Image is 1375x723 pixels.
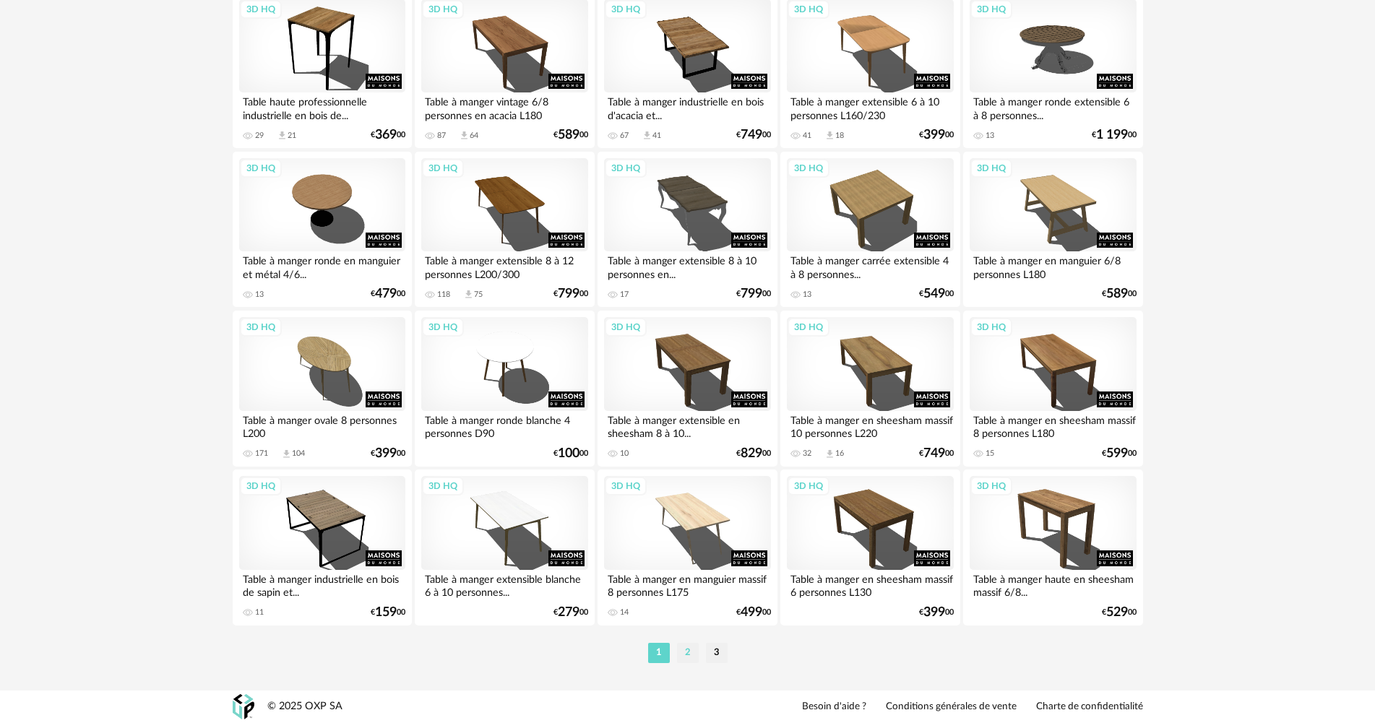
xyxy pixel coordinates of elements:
[371,289,405,299] div: € 00
[970,477,1012,495] div: 3D HQ
[371,607,405,618] div: € 00
[277,130,288,141] span: Download icon
[233,152,412,308] a: 3D HQ Table à manger ronde en manguier et métal 4/6... 13 €47900
[233,694,254,719] img: OXP
[558,130,579,140] span: 589
[240,477,282,495] div: 3D HQ
[553,130,588,140] div: € 00
[780,311,960,467] a: 3D HQ Table à manger en sheesham massif 10 personnes L220 32 Download icon 16 €74900
[553,449,588,459] div: € 00
[788,477,829,495] div: 3D HQ
[919,289,954,299] div: € 00
[923,289,945,299] span: 549
[970,570,1136,599] div: Table à manger haute en sheesham massif 6/8...
[415,152,594,308] a: 3D HQ Table à manger extensible 8 à 12 personnes L200/300 118 Download icon 75 €79900
[803,449,811,459] div: 32
[648,643,670,663] li: 1
[963,469,1142,625] a: 3D HQ Table à manger haute en sheesham massif 6/8... €52900
[788,159,829,178] div: 3D HQ
[963,311,1142,467] a: 3D HQ Table à manger en sheesham massif 8 personnes L180 15 €59900
[437,290,450,300] div: 118
[255,290,264,300] div: 13
[558,449,579,459] span: 100
[970,159,1012,178] div: 3D HQ
[255,607,264,618] div: 11
[598,311,777,467] a: 3D HQ Table à manger extensible en sheesham 8 à 10... 10 €82900
[1106,289,1128,299] span: 589
[886,701,1017,714] a: Conditions générales de vente
[605,477,647,495] div: 3D HQ
[239,92,405,121] div: Table haute professionnelle industrielle en bois de...
[371,130,405,140] div: € 00
[970,318,1012,337] div: 3D HQ
[736,607,771,618] div: € 00
[598,469,777,625] a: 3D HQ Table à manger en manguier massif 8 personnes L175 14 €49900
[802,701,866,714] a: Besoin d'aide ?
[620,131,629,141] div: 67
[986,131,994,141] div: 13
[803,290,811,300] div: 13
[1106,607,1128,618] span: 529
[1036,701,1143,714] a: Charte de confidentialité
[288,131,296,141] div: 21
[371,449,405,459] div: € 00
[788,318,829,337] div: 3D HQ
[923,449,945,459] span: 749
[923,130,945,140] span: 399
[741,607,762,618] span: 499
[255,449,268,459] div: 171
[558,289,579,299] span: 799
[422,159,464,178] div: 3D HQ
[824,130,835,141] span: Download icon
[415,469,594,625] a: 3D HQ Table à manger extensible blanche 6 à 10 personnes... €27900
[233,469,412,625] a: 3D HQ Table à manger industrielle en bois de sapin et... 11 €15900
[1102,449,1137,459] div: € 00
[605,318,647,337] div: 3D HQ
[437,131,446,141] div: 87
[375,130,397,140] span: 369
[835,131,844,141] div: 18
[919,607,954,618] div: € 00
[553,289,588,299] div: € 00
[677,643,699,663] li: 2
[474,290,483,300] div: 75
[741,130,762,140] span: 749
[1102,607,1137,618] div: € 00
[281,449,292,459] span: Download icon
[1106,449,1128,459] span: 599
[923,607,945,618] span: 399
[375,607,397,618] span: 159
[375,449,397,459] span: 399
[741,449,762,459] span: 829
[835,449,844,459] div: 16
[604,411,770,440] div: Table à manger extensible en sheesham 8 à 10...
[421,570,587,599] div: Table à manger extensible blanche 6 à 10 personnes...
[375,289,397,299] span: 479
[421,411,587,440] div: Table à manger ronde blanche 4 personnes D90
[803,131,811,141] div: 41
[780,469,960,625] a: 3D HQ Table à manger en sheesham massif 6 personnes L130 €39900
[787,251,953,280] div: Table à manger carrée extensible 4 à 8 personnes...
[652,131,661,141] div: 41
[255,131,264,141] div: 29
[787,411,953,440] div: Table à manger en sheesham massif 10 personnes L220
[292,449,305,459] div: 104
[620,607,629,618] div: 14
[598,152,777,308] a: 3D HQ Table à manger extensible 8 à 10 personnes en... 17 €79900
[459,130,470,141] span: Download icon
[1102,289,1137,299] div: € 00
[240,159,282,178] div: 3D HQ
[463,289,474,300] span: Download icon
[558,607,579,618] span: 279
[970,251,1136,280] div: Table à manger en manguier 6/8 personnes L180
[787,570,953,599] div: Table à manger en sheesham massif 6 personnes L130
[642,130,652,141] span: Download icon
[240,318,282,337] div: 3D HQ
[736,130,771,140] div: € 00
[422,318,464,337] div: 3D HQ
[421,92,587,121] div: Table à manger vintage 6/8 personnes en acacia L180
[780,152,960,308] a: 3D HQ Table à manger carrée extensible 4 à 8 personnes... 13 €54900
[422,477,464,495] div: 3D HQ
[239,411,405,440] div: Table à manger ovale 8 personnes L200
[970,92,1136,121] div: Table à manger ronde extensible 6 à 8 personnes...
